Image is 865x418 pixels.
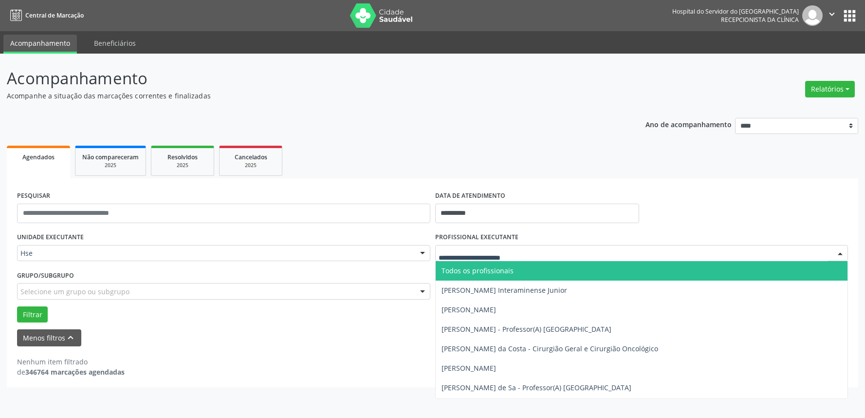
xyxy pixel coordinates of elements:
div: 2025 [82,162,139,169]
span: Central de Marcação [25,11,84,19]
img: img [802,5,823,26]
div: 2025 [226,162,275,169]
div: Hospital do Servidor do [GEOGRAPHIC_DATA] [672,7,799,16]
button: apps [841,7,858,24]
a: Beneficiários [87,35,143,52]
button: Relatórios [805,81,855,97]
div: de [17,367,125,377]
div: Nenhum item filtrado [17,357,125,367]
span: Hse [20,248,410,258]
strong: 346764 marcações agendadas [25,367,125,377]
span: Agendados [22,153,55,161]
span: Todos os profissionais [442,266,514,275]
span: Selecione um grupo ou subgrupo [20,286,129,297]
span: Recepcionista da clínica [721,16,799,24]
span: [PERSON_NAME] [442,305,496,314]
a: Acompanhamento [3,35,77,54]
a: Central de Marcação [7,7,84,23]
label: Grupo/Subgrupo [17,268,74,283]
button:  [823,5,841,26]
span: Resolvidos [167,153,198,161]
button: Menos filtroskeyboard_arrow_up [17,329,81,346]
i:  [827,9,837,19]
label: DATA DE ATENDIMENTO [435,189,505,204]
span: Cancelados [235,153,267,161]
span: [PERSON_NAME] de Sa - Professor(A) [GEOGRAPHIC_DATA] [442,383,631,392]
span: [PERSON_NAME] [442,363,496,373]
label: UNIDADE EXECUTANTE [17,230,84,245]
label: PESQUISAR [17,189,50,204]
span: [PERSON_NAME] da Costa - Cirurgião Geral e Cirurgião Oncológico [442,344,658,353]
label: PROFISSIONAL EXECUTANTE [435,230,518,245]
p: Acompanhe a situação das marcações correntes e finalizadas [7,91,603,101]
button: Filtrar [17,306,48,323]
p: Acompanhamento [7,66,603,91]
div: 2025 [158,162,207,169]
i: keyboard_arrow_up [65,332,76,343]
span: Não compareceram [82,153,139,161]
span: [PERSON_NAME] - Professor(A) [GEOGRAPHIC_DATA] [442,324,611,334]
p: Ano de acompanhamento [645,118,732,130]
span: [PERSON_NAME] Interaminense Junior [442,285,567,295]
